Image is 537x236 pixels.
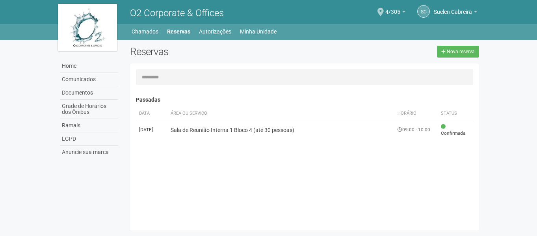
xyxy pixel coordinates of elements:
[199,26,231,37] a: Autorizações
[434,1,472,15] span: Suelen Cabreira
[438,107,473,120] th: Status
[441,123,470,137] span: Confirmada
[130,46,299,58] h2: Reservas
[240,26,277,37] a: Minha Unidade
[167,107,395,120] th: Área ou Serviço
[60,59,118,73] a: Home
[60,119,118,132] a: Ramais
[60,86,118,100] a: Documentos
[136,107,167,120] th: Data
[60,100,118,119] a: Grade de Horários dos Ônibus
[136,120,167,140] td: [DATE]
[60,73,118,86] a: Comunicados
[417,5,430,18] a: SC
[167,26,190,37] a: Reservas
[394,120,438,140] td: 09:00 - 10:00
[136,97,474,103] h4: Passadas
[60,132,118,146] a: LGPD
[132,26,158,37] a: Chamados
[394,107,438,120] th: Horário
[437,46,479,58] a: Nova reserva
[385,10,405,16] a: 4/305
[58,4,117,51] img: logo.jpg
[60,146,118,159] a: Anuncie sua marca
[130,7,224,19] span: O2 Corporate & Offices
[385,1,400,15] span: 4/305
[167,120,395,140] td: Sala de Reunião Interna 1 Bloco 4 (até 30 pessoas)
[434,10,477,16] a: Suelen Cabreira
[447,49,475,54] span: Nova reserva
